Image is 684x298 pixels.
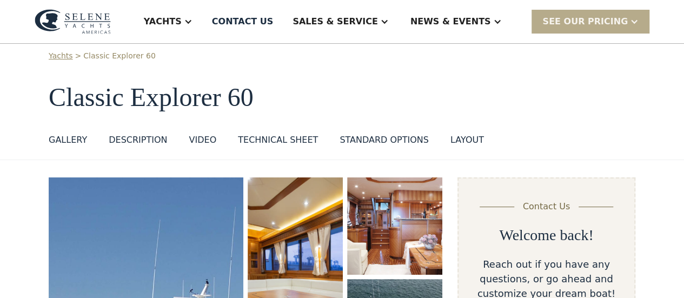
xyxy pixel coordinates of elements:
div: VIDEO [189,134,216,147]
div: > [75,50,82,62]
a: standard options [340,134,429,151]
a: Yachts [49,50,73,62]
div: SEE Our Pricing [532,10,649,33]
h2: Welcome back! [499,226,593,244]
div: Yachts [144,15,182,28]
a: layout [450,134,484,151]
a: Technical sheet [238,134,318,151]
div: News & EVENTS [410,15,491,28]
div: SEE Our Pricing [542,15,628,28]
img: logo [35,9,111,34]
a: Classic Explorer 60 [83,50,155,62]
div: Contact Us [523,200,570,213]
h1: Classic Explorer 60 [49,83,635,112]
div: Technical sheet [238,134,318,147]
a: open lightbox [347,177,442,275]
div: standard options [340,134,429,147]
div: Contact US [212,15,274,28]
div: layout [450,134,484,147]
div: Sales & Service [293,15,377,28]
div: GALLERY [49,134,87,147]
a: DESCRIPTION [109,134,167,151]
div: DESCRIPTION [109,134,167,147]
a: VIDEO [189,134,216,151]
a: GALLERY [49,134,87,151]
